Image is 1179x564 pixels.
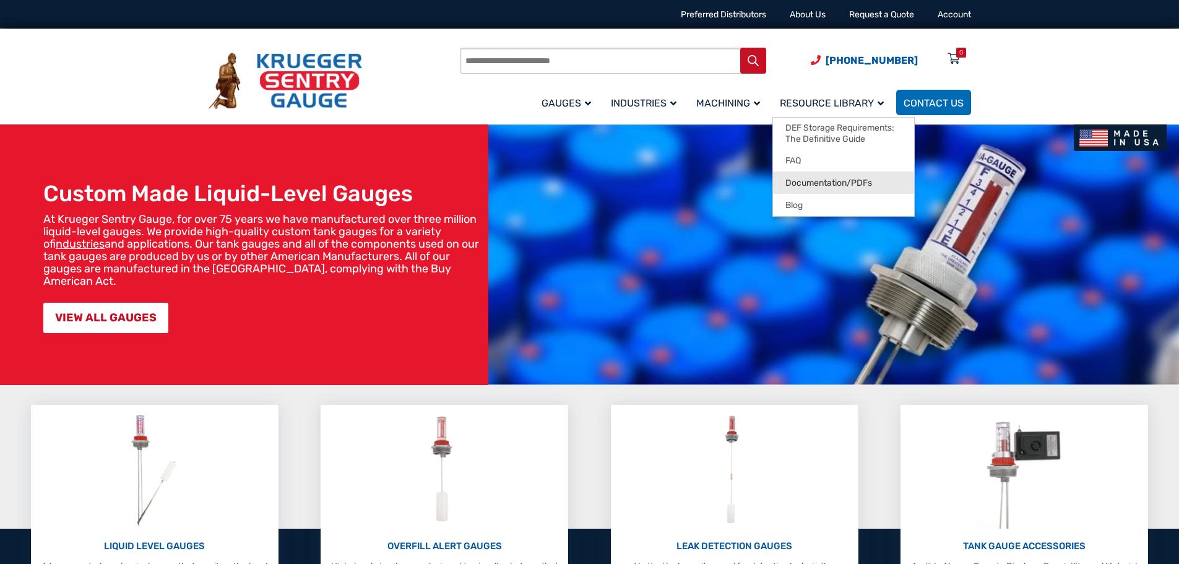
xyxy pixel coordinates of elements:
[904,97,964,109] span: Contact Us
[785,155,801,167] span: FAQ
[780,97,884,109] span: Resource Library
[542,97,591,109] span: Gauges
[811,53,918,68] a: Phone Number (920) 434-8860
[826,54,918,66] span: [PHONE_NUMBER]
[790,9,826,20] a: About Us
[534,88,603,117] a: Gauges
[938,9,971,20] a: Account
[773,149,914,171] a: FAQ
[773,194,914,216] a: Blog
[785,178,872,189] span: Documentation/PDFs
[681,9,766,20] a: Preferred Distributors
[327,539,562,553] p: OVERFILL ALERT GAUGES
[121,411,187,529] img: Liquid Level Gauges
[907,539,1142,553] p: TANK GAUGE ACCESSORIES
[773,118,914,149] a: DEF Storage Requirements: The Definitive Guide
[696,97,760,109] span: Machining
[611,97,676,109] span: Industries
[417,411,472,529] img: Overfill Alert Gauges
[56,237,105,251] a: industries
[689,88,772,117] a: Machining
[785,200,803,211] span: Blog
[43,303,168,333] a: VIEW ALL GAUGES
[1074,124,1167,151] img: Made In USA
[785,123,902,144] span: DEF Storage Requirements: The Definitive Guide
[617,539,852,553] p: LEAK DETECTION GAUGES
[488,124,1179,385] img: bg_hero_bannerksentry
[43,213,482,287] p: At Krueger Sentry Gauge, for over 75 years we have manufactured over three million liquid-level g...
[603,88,689,117] a: Industries
[849,9,914,20] a: Request a Quote
[959,48,963,58] div: 0
[772,88,896,117] a: Resource Library
[43,180,482,207] h1: Custom Made Liquid-Level Gauges
[896,90,971,115] a: Contact Us
[710,411,759,529] img: Leak Detection Gauges
[975,411,1074,529] img: Tank Gauge Accessories
[209,53,362,110] img: Krueger Sentry Gauge
[37,539,272,553] p: LIQUID LEVEL GAUGES
[773,171,914,194] a: Documentation/PDFs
